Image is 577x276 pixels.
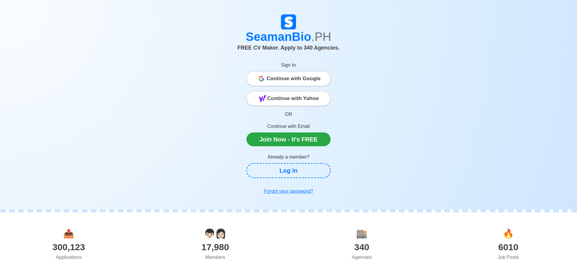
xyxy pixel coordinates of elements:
div: 340 [288,240,435,254]
span: Continue with Google [267,73,321,85]
span: FREE CV Maker. Apply to 340 Agencies. [237,45,340,51]
p: OR [246,111,331,118]
button: Continue with Google [246,71,331,86]
span: .PH [311,30,331,43]
a: Log In [246,163,331,178]
span: applications [63,229,74,238]
button: Continue with Yahoo [246,91,331,106]
p: Sign In [246,62,331,69]
div: Agencies [288,254,435,261]
p: Continue with Email [246,123,331,130]
a: Join Now - It's FREE [246,132,331,146]
img: Logo [281,14,296,29]
span: agencies [356,229,367,238]
span: users [204,229,226,238]
u: Forgot your password? [264,189,313,194]
span: Continue with Yahoo [267,93,319,105]
div: Members [142,254,289,261]
div: 17,980 [142,240,289,254]
p: Already a member? [246,153,331,161]
a: Forgot your password? [246,185,331,197]
h1: SeamanBio [122,29,455,44]
span: jobs [503,229,514,238]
